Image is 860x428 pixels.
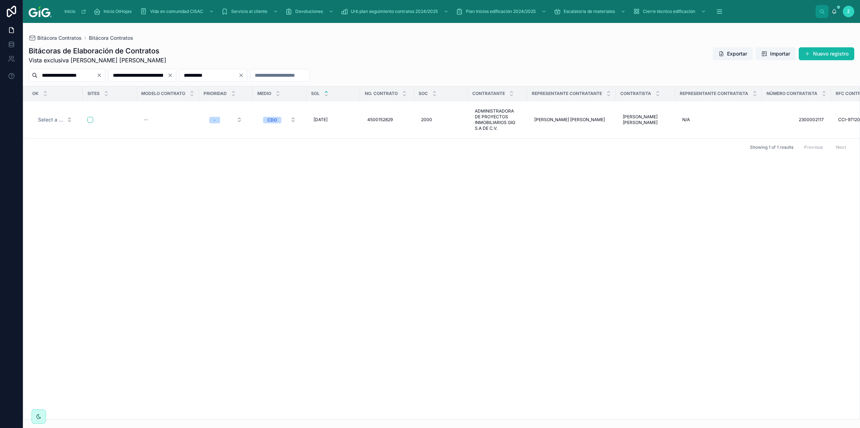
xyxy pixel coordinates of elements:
[311,91,320,96] span: SOL
[96,72,105,78] button: Clear
[32,113,78,126] button: Select Button
[847,9,850,14] span: Z
[29,56,166,65] span: Vista exclusiva [PERSON_NAME] [PERSON_NAME]
[231,9,267,14] span: Servicio al cliente
[623,114,668,125] span: [PERSON_NAME] [PERSON_NAME]
[283,5,337,18] a: Devoluciones
[150,9,203,14] span: Vida en comunidad CISAC
[799,47,854,60] button: Nuevo registro
[257,91,271,96] span: Medio
[167,72,176,78] button: Clear
[204,91,227,96] span: Prioridad
[750,144,793,150] span: Showing 1 of 1 results
[238,72,247,78] button: Clear
[314,117,328,123] span: [DATE]
[551,5,629,18] a: Escalatoria de materiales
[295,9,323,14] span: Devoluciones
[532,91,602,96] span: Representante Contratante
[257,113,302,126] button: Select Button
[138,5,218,18] a: Vida en comunidad CISAC
[564,9,615,14] span: Escalatoria de materiales
[620,91,651,96] span: Contratista
[419,91,428,96] span: Soc
[64,9,75,14] span: Inicio
[756,47,796,60] button: Importar
[351,9,438,14] span: Urb plan seguimiento contratos 2024/2025
[643,9,695,14] span: Cierre técnico edificación
[91,5,137,18] a: Inicio OtHojas
[37,34,82,42] span: Bitácora Contratos
[87,91,100,96] span: Sites
[631,5,709,18] a: Cierre técnico edificación
[770,50,790,57] span: Importar
[29,6,52,17] img: App logo
[472,91,505,96] span: Contratante
[29,46,166,56] h1: Bitácoras de Elaboración de Contratos
[267,117,277,123] div: CDO
[219,5,282,18] a: Servicio al cliente
[769,117,824,123] span: 2300002117
[38,116,64,123] span: Select a OK
[57,4,816,19] div: scrollable content
[214,117,216,123] div: -
[204,113,248,126] button: Select Button
[367,117,393,123] span: 4500152829
[339,5,452,18] a: Urb plan seguimiento contratos 2024/2025
[89,34,133,42] a: Bitácora Contratos
[766,91,817,96] span: Número Contratista
[466,9,536,14] span: Plan Inicios edificación 2024/2025
[680,91,748,96] span: Representante Contratista
[61,5,90,18] a: Inicio
[141,91,185,96] span: Modelo contrato
[421,117,432,123] span: 2000
[475,108,520,131] span: ADMINISTRADORA DE PROYECTOS INMOBILIARIOS GIG S.A DE C.V.
[534,117,605,123] span: [PERSON_NAME] [PERSON_NAME]
[713,47,753,60] button: Exportar
[365,91,398,96] span: No. Contrato
[29,34,82,42] a: Bitácora Contratos
[682,117,690,123] span: N/A
[144,117,148,123] div: --
[454,5,550,18] a: Plan Inicios edificación 2024/2025
[32,91,39,96] span: OK
[104,9,132,14] span: Inicio OtHojas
